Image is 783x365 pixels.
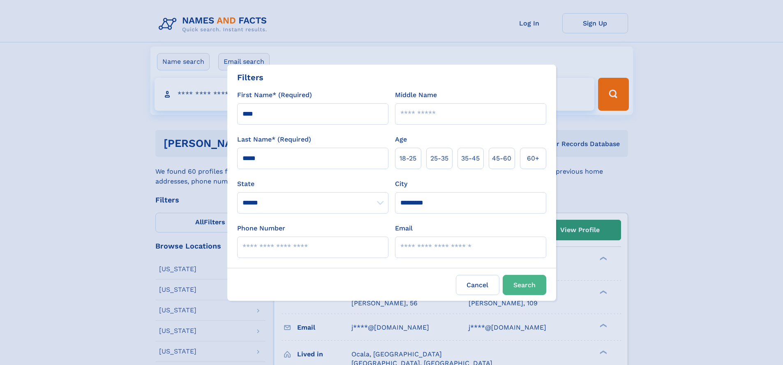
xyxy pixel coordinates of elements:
span: 60+ [527,153,539,163]
span: 25‑35 [430,153,448,163]
span: 45‑60 [492,153,511,163]
span: 18‑25 [400,153,416,163]
span: 35‑45 [461,153,480,163]
label: Middle Name [395,90,437,100]
label: Age [395,135,407,144]
label: Last Name* (Required) [237,135,311,144]
label: Email [395,223,413,233]
label: State [237,179,388,189]
div: Filters [237,71,263,84]
label: Phone Number [237,223,285,233]
label: First Name* (Required) [237,90,312,100]
label: Cancel [456,275,499,295]
button: Search [503,275,546,295]
label: City [395,179,407,189]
